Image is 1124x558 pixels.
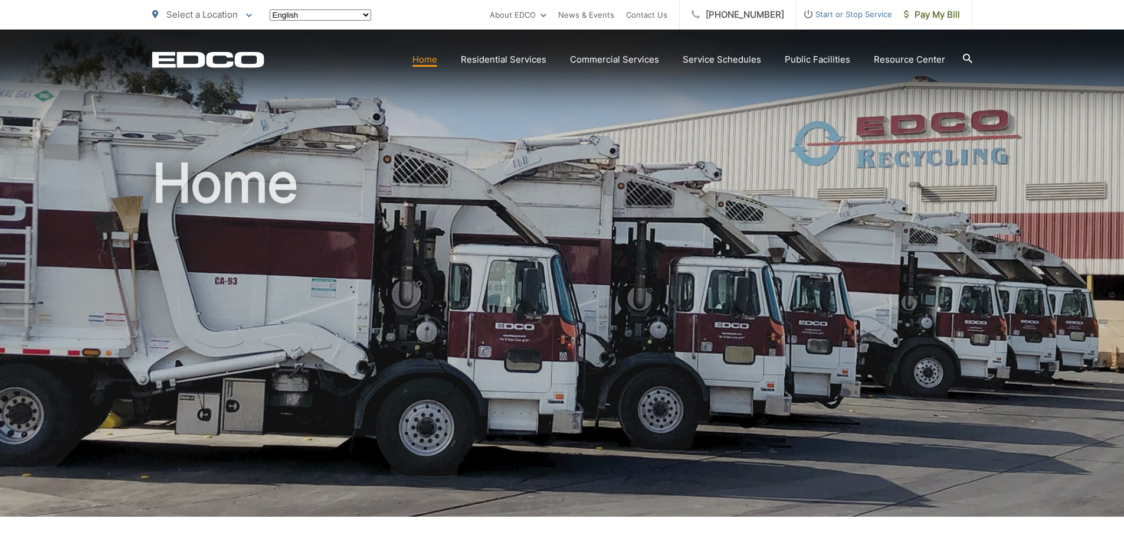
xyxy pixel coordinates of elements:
a: News & Events [558,8,614,22]
a: Service Schedules [683,53,761,67]
select: Select a language [270,9,371,21]
a: Home [412,53,437,67]
a: Commercial Services [570,53,659,67]
span: Select a Location [166,9,238,20]
a: EDCD logo. Return to the homepage. [152,51,264,68]
span: Pay My Bill [904,8,960,22]
h1: Home [152,154,972,527]
a: Public Facilities [785,53,850,67]
a: About EDCO [490,8,546,22]
a: Residential Services [461,53,546,67]
a: Resource Center [874,53,945,67]
a: Contact Us [626,8,667,22]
